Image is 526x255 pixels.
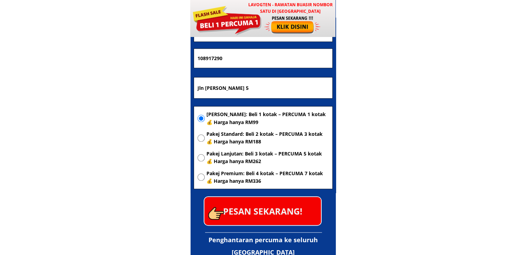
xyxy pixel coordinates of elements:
[206,150,329,166] span: Pakej Lanjutan: Beli 3 kotak – PERCUMA 5 kotak 💰 Harga hanya RM262
[206,170,329,185] span: Pakej Premium: Beli 4 kotak – PERCUMA 7 kotak 💰 Harga hanya RM336
[206,130,329,146] span: Pakej Standard: Beli 2 kotak – PERCUMA 3 kotak 💰 Harga hanya RM188
[196,49,331,68] input: Nombor Telefon Bimbit
[204,197,321,225] p: PESAN SEKARANG!
[196,77,331,98] input: Alamat
[206,111,329,126] span: [PERSON_NAME]: Beli 1 kotak – PERCUMA 1 kotak 💰 Harga hanya RM99
[245,1,336,15] h3: LAVOGTEN - Rawatan Buasir Nombor Satu di [GEOGRAPHIC_DATA]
